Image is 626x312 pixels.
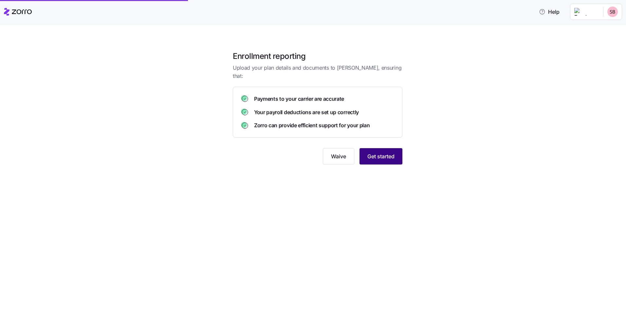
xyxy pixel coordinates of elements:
[607,7,618,17] img: a01fbd83706740bac52f2dd409de08ac
[233,64,402,80] span: Upload your plan details and documents to [PERSON_NAME], ensuring that:
[323,148,354,165] button: Waive
[331,152,346,160] span: Waive
[233,51,402,61] h1: Enrollment reporting
[574,8,598,16] img: Employer logo
[534,5,565,18] button: Help
[254,95,344,103] span: Payments to your carrier are accurate
[539,8,560,16] span: Help
[254,108,359,116] span: Your payroll deductions are set up correctly
[254,121,370,130] span: Zorro can provide efficient support for your plan
[359,148,402,165] button: Get started
[367,152,395,160] span: Get started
